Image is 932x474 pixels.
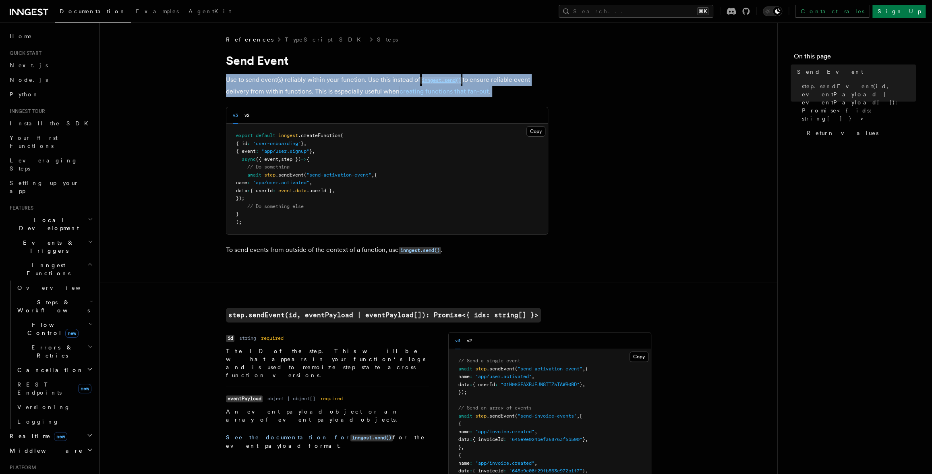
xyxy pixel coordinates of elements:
span: }); [236,195,244,201]
button: Realtimenew [6,429,95,443]
span: { [458,452,461,458]
span: ); [236,219,242,225]
a: Setting up your app [6,176,95,198]
span: ( [515,366,518,372]
a: Python [6,87,95,102]
code: eventPayload [226,395,263,402]
span: Examples [136,8,179,15]
span: } [582,437,585,442]
span: new [65,329,79,338]
span: async [242,156,256,162]
span: Next.js [10,62,48,69]
span: data [236,188,247,193]
span: Overview [17,285,100,291]
span: default [256,133,275,138]
span: step [475,413,487,419]
span: { [458,421,461,426]
span: Return values [807,129,878,137]
span: new [54,432,67,441]
span: { [585,366,588,372]
dd: required [320,395,343,402]
span: await [458,366,472,372]
dd: required [261,335,284,341]
button: Errors & Retries [14,340,95,363]
span: Documentation [60,8,126,15]
span: data [458,468,470,474]
button: v2 [467,333,472,349]
span: Python [10,91,39,98]
a: step.sendEvent(id, eventPayload | eventPayload[]): Promise<{ ids: string[] }> [226,308,541,322]
span: "app/user.activated" [253,180,309,185]
h4: On this page [794,52,916,64]
span: new [78,384,91,393]
span: inngest [278,133,298,138]
span: ({ event [256,156,278,162]
span: name [458,460,470,466]
span: , [309,180,312,185]
span: Events & Triggers [6,239,88,255]
span: Quick start [6,50,41,56]
span: Errors & Retries [14,343,87,360]
button: Local Development [6,213,95,235]
span: "645e9e024befa68763f5b500" [509,437,582,442]
p: To send events from outside of the context of a function, use . [226,244,548,256]
span: : [470,382,472,387]
a: creating functions that fan-out [400,87,489,95]
button: Cancellation [14,363,95,377]
p: An event payload object or an array of event payload objects. [226,407,429,424]
button: Copy [630,351,648,362]
span: : [470,429,472,434]
code: inngest.send() [420,77,462,84]
span: "send-activation-event" [518,366,582,372]
span: await [247,172,261,178]
a: AgentKit [184,2,236,22]
span: Your first Functions [10,135,58,149]
span: "645e9e08f29fb563c972b1f7" [509,468,582,474]
span: } [236,211,239,217]
span: , [585,468,588,474]
kbd: ⌘K [697,7,708,15]
span: Send Event [797,68,863,76]
span: step.sendEvent(id, eventPayload | eventPayload[]): Promise<{ ids: string[] }> [802,82,916,123]
span: Platform [6,464,36,471]
span: "send-invoice-events" [518,413,577,419]
span: { [374,172,377,178]
span: , [585,437,588,442]
span: // Do something [247,164,290,170]
span: Flow Control [14,321,89,337]
span: [ [580,413,582,419]
a: Your first Functions [6,131,95,153]
span: References [226,35,273,44]
dd: object | object[] [267,395,315,402]
span: Realtime [6,432,67,440]
button: Toggle dark mode [763,6,782,16]
span: : [503,468,506,474]
span: "user-onboarding" [253,141,301,146]
span: step [264,172,275,178]
button: v3 [233,107,238,124]
a: Node.js [6,73,95,87]
p: for the event payload format. [226,433,429,450]
a: Leveraging Steps [6,153,95,176]
span: , [461,445,464,450]
button: v3 [455,333,460,349]
span: "01H08SEAXBJFJNGTTZ5TAWB0BD" [501,382,580,387]
span: Logging [17,418,59,425]
span: } [309,148,312,154]
a: Overview [14,281,95,295]
a: Steps [377,35,398,44]
span: Setting up your app [10,180,79,194]
div: Inngest Functions [6,281,95,429]
span: } [301,141,304,146]
span: { userId [250,188,273,193]
p: The ID of the step. This will be what appears in your function's logs and is used to memoize step... [226,347,429,379]
a: See the documentation forinngest.send() [226,434,393,441]
a: REST Endpointsnew [14,377,95,400]
a: Send Event [794,64,916,79]
a: Versioning [14,400,95,414]
span: Leveraging Steps [10,157,78,172]
span: . [292,188,295,193]
dd: string [239,335,256,341]
span: : [470,468,472,474]
span: Steps & Workflows [14,298,90,314]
